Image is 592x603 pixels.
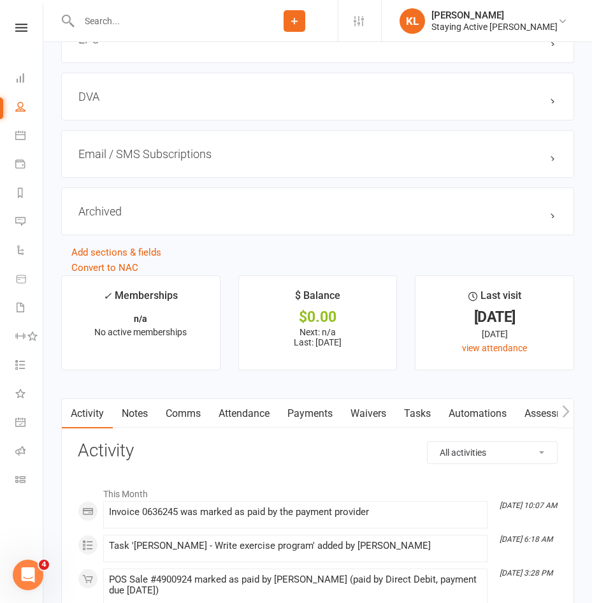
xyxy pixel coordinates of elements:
a: Dashboard [15,65,44,94]
i: [DATE] 10:07 AM [500,501,557,510]
span: 4 [39,560,49,570]
input: Search... [75,12,251,30]
h3: Archived [78,205,557,218]
div: [PERSON_NAME] [431,10,558,21]
a: Attendance [210,399,278,428]
div: KL [400,8,425,34]
a: Product Sales [15,266,44,294]
a: Convert to NAC [71,262,138,273]
a: Calendar [15,122,44,151]
a: Class kiosk mode [15,467,44,495]
a: view attendance [462,343,527,353]
h3: DVA [78,90,557,103]
a: Reports [15,180,44,208]
a: Comms [157,399,210,428]
h3: Email / SMS Subscriptions [78,147,557,161]
div: [DATE] [427,310,562,324]
span: No active memberships [94,327,187,337]
h3: Activity [78,441,558,461]
div: $ Balance [295,287,340,310]
a: Payments [15,151,44,180]
a: Notes [113,399,157,428]
a: Roll call kiosk mode [15,438,44,467]
a: Tasks [395,399,440,428]
div: Last visit [468,287,521,310]
a: General attendance kiosk mode [15,409,44,438]
div: Invoice 0636245 was marked as paid by the payment provider [109,507,482,518]
i: [DATE] 3:28 PM [500,569,552,578]
i: [DATE] 6:18 AM [500,535,552,544]
iframe: Intercom live chat [13,560,43,590]
a: People [15,94,44,122]
a: Activity [62,399,113,428]
div: Memberships [103,287,178,311]
i: ✓ [103,290,112,302]
div: Staying Active [PERSON_NAME] [431,21,558,33]
li: This Month [78,481,558,501]
a: Add sections & fields [71,247,161,258]
a: Payments [278,399,342,428]
div: $0.00 [250,310,386,324]
a: What's New [15,381,44,409]
div: Task '[PERSON_NAME] - Write exercise program' added by [PERSON_NAME] [109,541,482,551]
p: Next: n/a Last: [DATE] [250,327,386,347]
a: Automations [440,399,516,428]
div: [DATE] [427,327,562,341]
strong: n/a [134,314,147,324]
a: Waivers [342,399,395,428]
div: POS Sale #4900924 marked as paid by [PERSON_NAME] (paid by Direct Debit, payment due [DATE]) [109,574,482,596]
